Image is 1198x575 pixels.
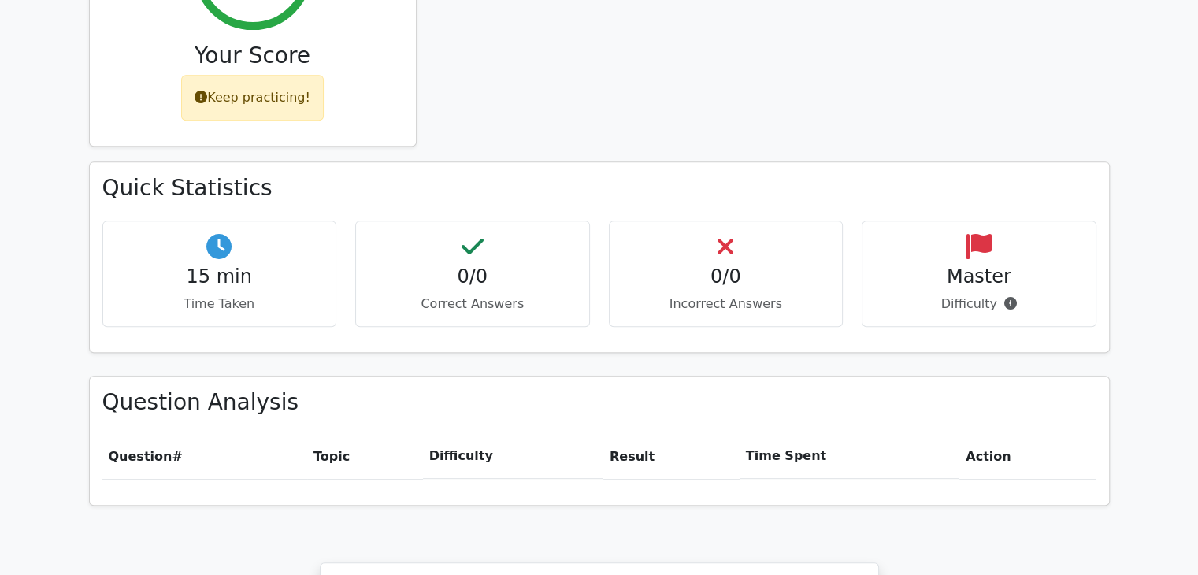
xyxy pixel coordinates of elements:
h4: 0/0 [369,265,577,288]
div: Keep practicing! [181,75,324,121]
th: Time Spent [740,434,959,479]
p: Time Taken [116,295,324,313]
h4: Master [875,265,1083,288]
th: # [102,434,307,479]
p: Incorrect Answers [622,295,830,313]
h3: Quick Statistics [102,175,1096,202]
th: Topic [307,434,423,479]
h3: Your Score [102,43,403,69]
h3: Question Analysis [102,389,1096,416]
h4: 15 min [116,265,324,288]
p: Difficulty [875,295,1083,313]
th: Result [603,434,740,479]
p: Correct Answers [369,295,577,313]
th: Difficulty [423,434,603,479]
h4: 0/0 [622,265,830,288]
span: Question [109,449,172,464]
th: Action [959,434,1096,479]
